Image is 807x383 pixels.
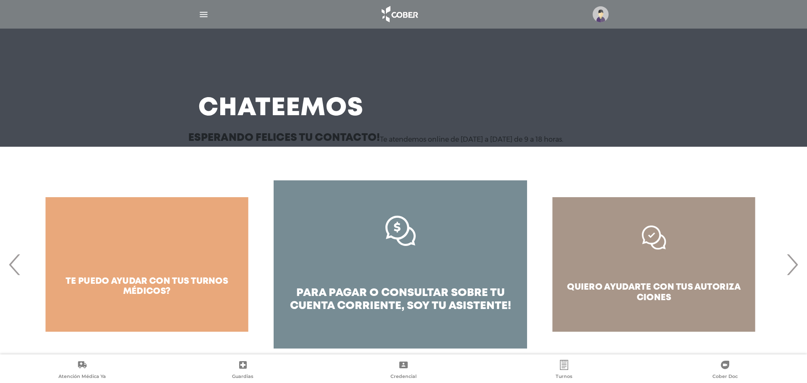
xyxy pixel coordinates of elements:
[7,242,23,287] span: Previous
[290,288,505,311] span: pagar o consultar sobre tu cuenta corriente,
[198,9,209,20] img: Cober_menu-lines-white.svg
[377,4,421,24] img: logo_cober_home-white.png
[645,360,805,381] a: Cober Doc
[232,373,253,381] span: Guardias
[58,373,106,381] span: Atención Médica Ya
[162,360,323,381] a: Guardias
[484,360,644,381] a: Turnos
[380,135,563,143] p: Te atendemos online de [DATE] a [DATE] de 9 a 18 horas.
[712,373,738,381] span: Cober Doc
[323,360,484,381] a: Credencial
[556,373,572,381] span: Turnos
[198,98,364,119] h3: Chateemos
[407,301,511,311] span: soy tu asistente!
[188,133,380,143] h3: Esperando felices tu contacto!
[390,373,417,381] span: Credencial
[784,242,800,287] span: Next
[593,6,609,22] img: profile-placeholder.svg
[296,288,326,298] span: para
[2,360,162,381] a: Atención Médica Ya
[274,180,527,349] a: para pagar o consultar sobre tu cuenta corriente, soy tu asistente!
